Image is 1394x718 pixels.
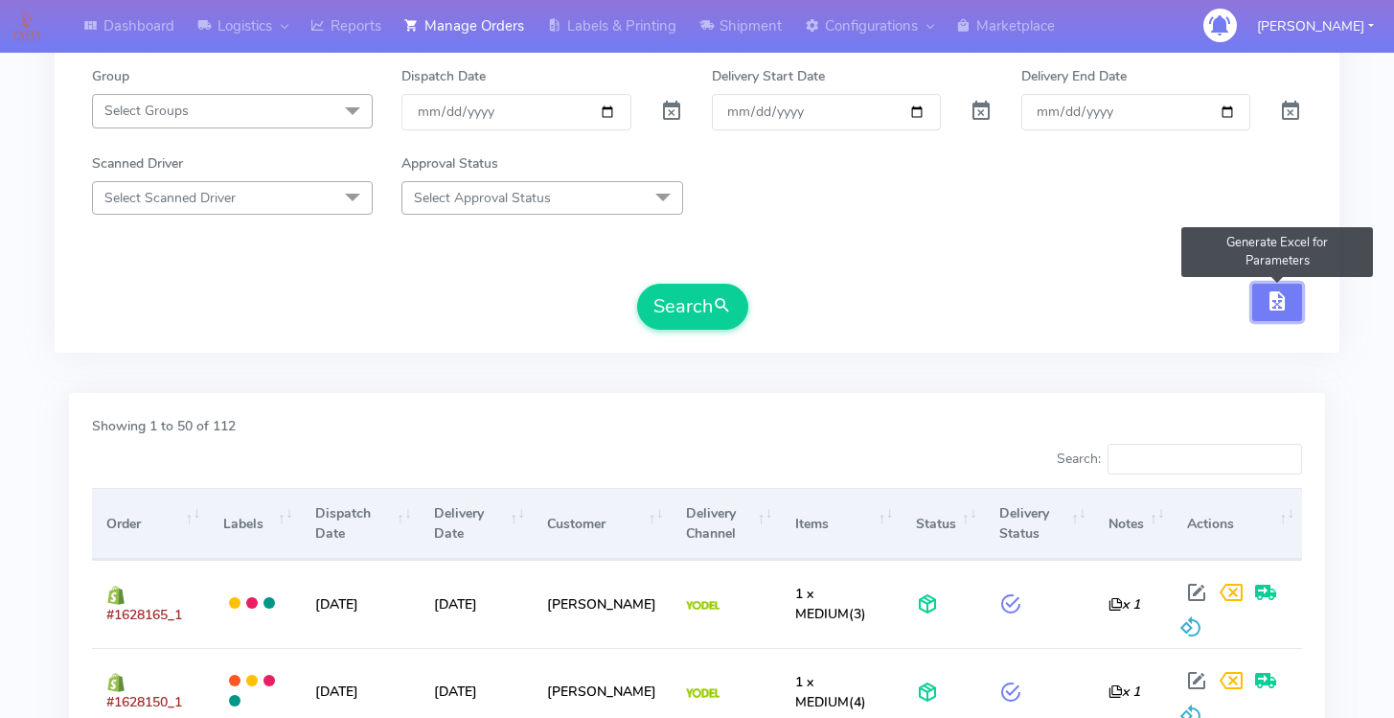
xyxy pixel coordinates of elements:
th: Dispatch Date: activate to sort column ascending [301,488,420,560]
span: Select Approval Status [414,189,551,207]
span: 1 x MEDIUM [795,673,849,711]
span: 1 x MEDIUM [795,585,849,623]
span: Select Scanned Driver [104,189,236,207]
th: Items: activate to sort column ascending [780,488,901,560]
img: shopify.png [106,586,126,605]
th: Customer: activate to sort column ascending [533,488,671,560]
label: Dispatch Date [401,66,486,86]
th: Actions: activate to sort column ascending [1173,488,1302,560]
img: Yodel [686,688,720,698]
img: Yodel [686,601,720,611]
th: Delivery Date: activate to sort column ascending [420,488,533,560]
label: Delivery End Date [1021,66,1127,86]
td: [DATE] [301,560,420,647]
button: [PERSON_NAME] [1243,7,1388,46]
th: Labels: activate to sort column ascending [208,488,300,560]
label: Delivery Start Date [712,66,825,86]
label: Group [92,66,129,86]
label: Approval Status [401,153,498,174]
span: Select Groups [104,102,189,120]
i: x 1 [1108,683,1140,701]
label: Showing 1 to 50 of 112 [92,416,236,436]
input: Search: [1108,444,1302,475]
label: Search: [1057,444,1302,475]
button: Search [637,284,748,330]
span: #1628165_1 [106,606,182,624]
th: Status: activate to sort column ascending [902,488,985,560]
span: #1628150_1 [106,693,182,711]
i: x 1 [1108,595,1140,614]
th: Order: activate to sort column ascending [92,488,208,560]
span: (3) [795,585,866,623]
th: Notes: activate to sort column ascending [1094,488,1173,560]
th: Delivery Channel: activate to sort column ascending [671,488,780,560]
td: [DATE] [420,560,533,647]
span: (4) [795,673,866,711]
label: Scanned Driver [92,153,183,174]
th: Delivery Status: activate to sort column ascending [985,488,1094,560]
img: shopify.png [106,673,126,692]
td: [PERSON_NAME] [533,560,671,647]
